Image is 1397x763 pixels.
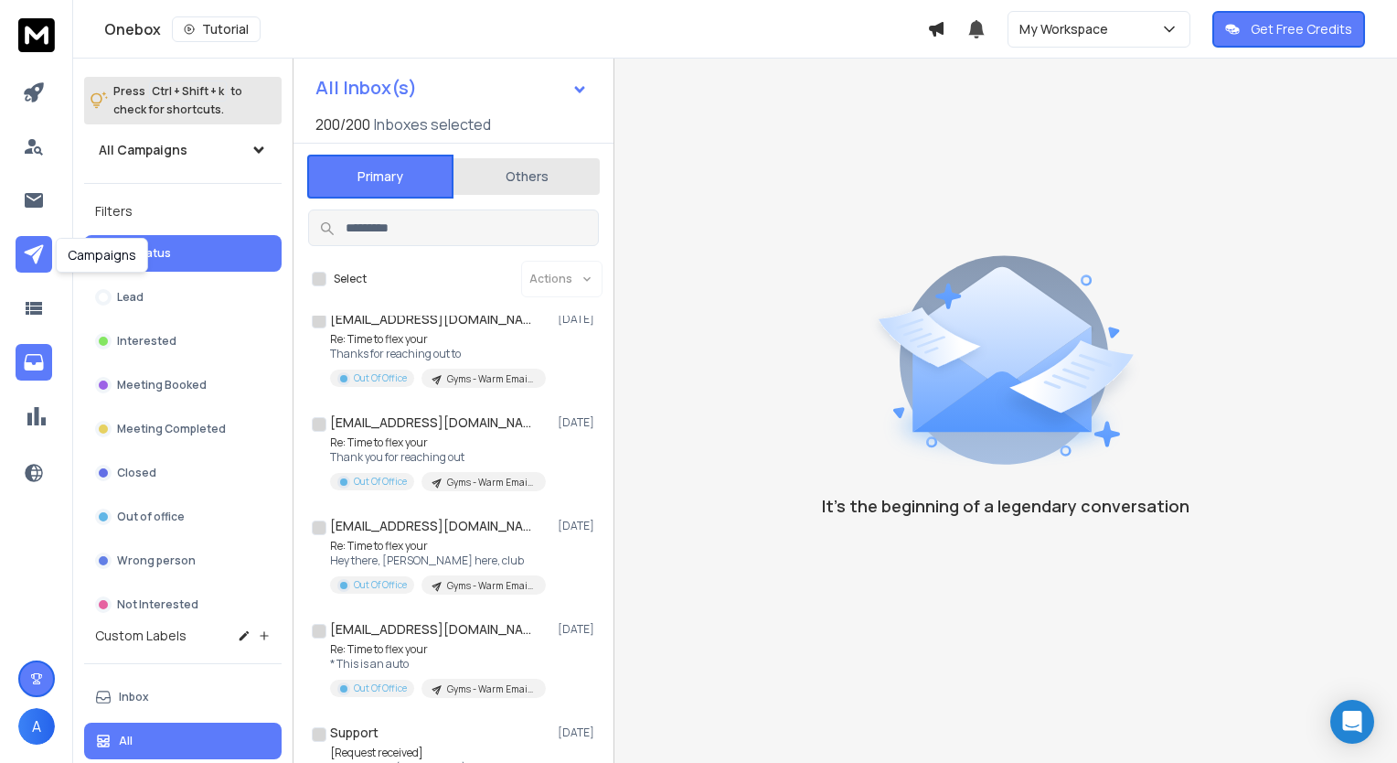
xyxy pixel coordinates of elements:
p: Re: Time to flex your [330,642,546,657]
p: Re: Time to flex your [330,332,546,347]
h3: Inboxes selected [374,113,491,135]
button: All Inbox(s) [301,70,603,106]
span: Ctrl + Shift + k [149,81,227,102]
h1: All Inbox(s) [315,79,417,97]
button: Not Interested [84,586,282,623]
button: All Status [84,235,282,272]
button: Meeting Booked [84,367,282,403]
button: Tutorial [172,16,261,42]
p: Closed [117,466,156,480]
p: It’s the beginning of a legendary conversation [822,493,1189,519]
p: Re: Time to flex your [330,539,546,553]
p: Re: Time to flex your [330,435,546,450]
p: * This is an auto [330,657,546,672]
p: Gyms - Warm Email Offer [447,682,535,696]
button: All Campaigns [84,132,282,168]
p: Gyms - Warm Email Offer [447,372,535,386]
h3: Custom Labels [95,627,187,645]
p: Lead [117,290,144,305]
p: Meeting Completed [117,422,226,436]
div: Onebox [104,16,927,42]
button: Closed [84,455,282,491]
button: Meeting Completed [84,411,282,447]
p: Out Of Office [354,578,407,592]
p: Thank you for reaching out [330,450,546,465]
h1: [EMAIL_ADDRESS][DOMAIN_NAME] [330,414,531,432]
button: Get Free Credits [1212,11,1365,48]
button: Wrong person [84,543,282,579]
p: Not Interested [117,597,198,612]
p: Gyms - Warm Email Offer [447,579,535,593]
p: Inbox [119,690,149,704]
p: Thanks for reaching out to [330,347,546,361]
h1: Support [330,724,379,742]
button: A [18,708,55,745]
p: Wrong person [117,553,196,568]
h3: Filters [84,199,282,224]
p: Interested [117,334,176,349]
p: [DATE] [558,312,599,327]
p: Get Free Credits [1251,20,1352,38]
button: Others [453,156,600,197]
button: Interested [84,323,282,360]
p: Press to check for shortcuts. [113,82,242,119]
button: Inbox [84,679,282,715]
div: Campaigns [56,238,148,273]
p: Out Of Office [354,682,407,695]
div: Open Intercom Messenger [1330,700,1374,744]
p: My Workspace [1019,20,1115,38]
button: Out of office [84,499,282,535]
p: All [119,734,133,748]
p: Gyms - Warm Email Offer [447,476,535,489]
p: Out Of Office [354,475,407,489]
button: All [84,723,282,759]
p: Out Of Office [354,371,407,385]
button: Lead [84,279,282,316]
p: Out of office [117,510,185,524]
h1: [EMAIL_ADDRESS][DOMAIN_NAME] [330,620,531,639]
p: [Request received] [330,746,546,760]
p: Hey there, [PERSON_NAME] here, club [330,553,546,568]
p: [DATE] [558,519,599,533]
h1: [EMAIL_ADDRESS][DOMAIN_NAME] [330,310,531,328]
button: Primary [307,155,453,199]
label: Select [334,272,367,286]
p: Meeting Booked [117,378,207,392]
h1: [EMAIL_ADDRESS][DOMAIN_NAME] [330,517,531,535]
p: [DATE] [558,622,599,637]
p: [DATE] [558,725,599,740]
p: [DATE] [558,415,599,430]
span: 200 / 200 [315,113,370,135]
h1: All Campaigns [99,141,187,159]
